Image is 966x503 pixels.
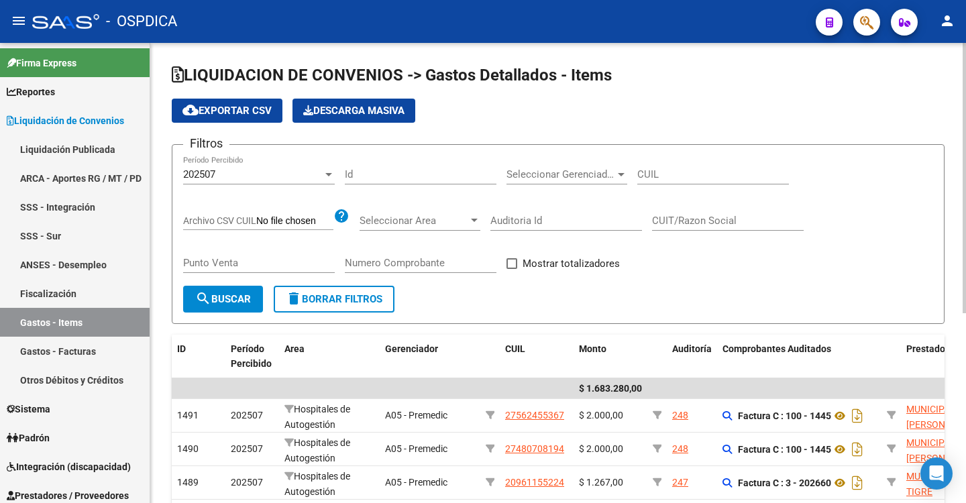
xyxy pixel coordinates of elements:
[7,431,50,445] span: Padrón
[231,477,263,488] span: 202507
[172,335,225,379] datatable-header-cell: ID
[274,286,394,313] button: Borrar Filtros
[284,343,305,354] span: Area
[177,477,199,488] span: 1489
[717,335,881,379] datatable-header-cell: Comprobantes Auditados
[579,477,623,488] span: $ 1.267,00
[505,410,564,421] span: 27562455367
[333,208,350,224] mat-icon: help
[360,215,468,227] span: Seleccionar Area
[385,443,447,454] span: A05 - Premedic
[906,343,949,354] span: Prestador
[579,383,642,394] span: $ 1.683.280,00
[106,7,177,36] span: - OSPDICA
[279,335,380,379] datatable-header-cell: Area
[183,215,256,226] span: Archivo CSV CUIL
[667,335,717,379] datatable-header-cell: Auditoría
[506,168,615,180] span: Seleccionar Gerenciador
[849,472,866,494] i: Descargar documento
[286,293,382,305] span: Borrar Filtros
[505,443,564,454] span: 27480708194
[505,343,525,354] span: CUIL
[284,404,350,430] span: Hospitales de Autogestión
[7,402,50,416] span: Sistema
[225,335,279,379] datatable-header-cell: Período Percibido
[286,290,302,306] mat-icon: delete
[939,13,955,29] mat-icon: person
[7,459,131,474] span: Integración (discapacidad)
[172,66,612,85] span: LIQUIDACION DE CONVENIOS -> Gastos Detallados - Items
[738,478,831,488] strong: Factura C : 3 - 202660
[738,410,831,421] strong: Factura C : 100 - 1445
[505,477,564,488] span: 20961155224
[231,410,263,421] span: 202507
[738,444,831,455] strong: Factura C : 100 - 1445
[177,343,186,354] span: ID
[7,113,124,128] span: Liquidación de Convenios
[284,437,350,463] span: Hospitales de Autogestión
[672,441,688,457] div: 248
[500,335,574,379] datatable-header-cell: CUIL
[849,439,866,460] i: Descargar documento
[172,99,282,123] button: Exportar CSV
[182,102,199,118] mat-icon: cloud_download
[385,343,438,354] span: Gerenciador
[195,293,251,305] span: Buscar
[303,105,405,117] span: Descarga Masiva
[183,168,215,180] span: 202507
[7,56,76,70] span: Firma Express
[672,408,688,423] div: 248
[231,443,263,454] span: 202507
[292,99,415,123] app-download-masive: Descarga masiva de comprobantes (adjuntos)
[183,134,229,153] h3: Filtros
[195,290,211,306] mat-icon: search
[523,256,620,272] span: Mostrar totalizadores
[11,13,27,29] mat-icon: menu
[579,343,606,354] span: Monto
[672,343,712,354] span: Auditoría
[177,443,199,454] span: 1490
[7,85,55,99] span: Reportes
[284,471,350,497] span: Hospitales de Autogestión
[292,99,415,123] button: Descarga Masiva
[920,457,953,490] div: Open Intercom Messenger
[183,286,263,313] button: Buscar
[177,410,199,421] span: 1491
[7,488,129,503] span: Prestadores / Proveedores
[231,343,272,370] span: Período Percibido
[579,443,623,454] span: $ 2.000,00
[849,405,866,427] i: Descargar documento
[579,410,623,421] span: $ 2.000,00
[385,477,447,488] span: A05 - Premedic
[380,335,480,379] datatable-header-cell: Gerenciador
[722,343,831,354] span: Comprobantes Auditados
[182,105,272,117] span: Exportar CSV
[256,215,333,227] input: Archivo CSV CUIL
[672,475,688,490] div: 247
[385,410,447,421] span: A05 - Premedic
[574,335,647,379] datatable-header-cell: Monto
